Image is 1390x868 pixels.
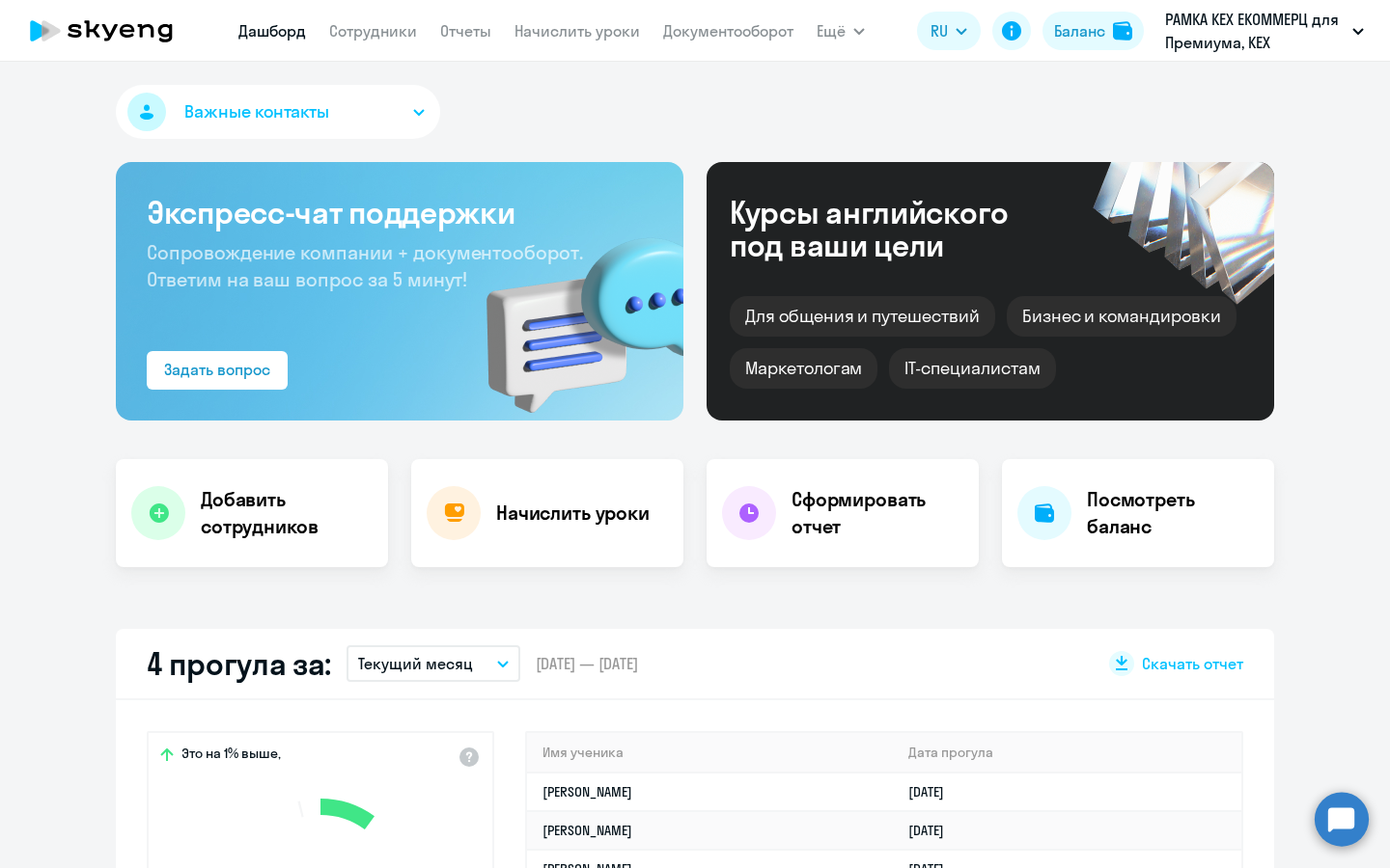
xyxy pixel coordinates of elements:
[147,351,288,390] button: Задать вопрос
[164,358,270,381] div: Задать вопрос
[329,21,417,41] a: Сотрудники
[184,99,329,124] span: Важные контакты
[238,21,306,41] a: Дашборд
[1054,19,1105,42] div: Баланс
[542,783,632,800] a: [PERSON_NAME]
[908,822,959,839] a: [DATE]
[908,783,959,800] a: [DATE]
[817,19,846,42] span: Ещё
[181,745,281,768] span: Это на 1% выше,
[527,733,893,773] th: Имя ученика
[792,486,963,540] h4: Сформировать отчет
[1007,296,1237,337] div: Бизнес и командировки
[147,240,583,291] span: Сопровождение компании + документооборот. Ответим на ваш вопрос за 5 минут!
[147,644,331,683] h2: 4 прогула за:
[931,19,948,42] span: RU
[201,486,373,540] h4: Добавить сотрудников
[1155,8,1374,54] button: РАМКА КЕХ ЕКОММЕРЦ для Премиума, КЕХ ЕКОММЕРЦ, ООО
[1087,486,1259,540] h4: Посмотреть баланс
[459,203,683,420] img: bg-img
[542,822,632,839] a: [PERSON_NAME]
[147,193,653,231] h3: Экспресс-чат поддержки
[347,645,520,682] button: Текущий месяц
[1142,653,1243,674] span: Скачать отчет
[536,653,638,674] span: [DATE] — [DATE]
[358,652,473,675] p: Текущий месяц
[893,733,1241,773] th: Дата прогула
[116,85,440,139] button: Важные контакты
[917,12,981,50] button: RU
[1042,12,1144,50] button: Балансbalance
[730,348,877,389] div: Маркетологам
[817,12,865,50] button: Ещё
[730,196,1060,261] div: Курсы английского под ваши цели
[514,21,640,41] a: Начислить уроки
[889,348,1055,389] div: IT-специалистам
[663,21,793,41] a: Документооборот
[496,500,650,527] h4: Начислить уроки
[1165,8,1345,54] p: РАМКА КЕХ ЕКОММЕРЦ для Премиума, КЕХ ЕКОММЕРЦ, ООО
[1113,21,1132,41] img: balance
[730,296,995,337] div: Для общения и путешествий
[440,21,491,41] a: Отчеты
